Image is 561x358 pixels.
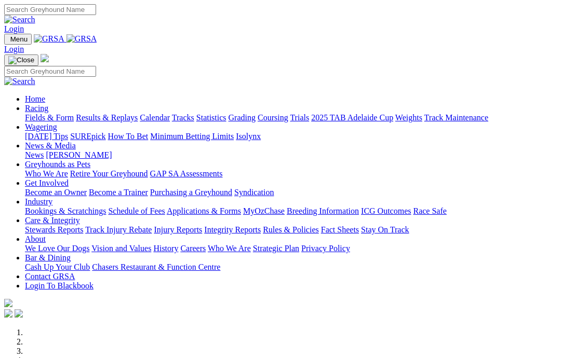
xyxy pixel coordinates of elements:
[25,225,557,235] div: Care & Integrity
[361,206,411,215] a: ICG Outcomes
[25,263,557,272] div: Bar & Dining
[424,113,488,122] a: Track Maintenance
[150,132,234,141] a: Minimum Betting Limits
[321,225,359,234] a: Fact Sheets
[25,197,52,206] a: Industry
[4,299,12,307] img: logo-grsa-white.png
[208,244,251,253] a: Who We Are
[287,206,359,215] a: Breeding Information
[10,35,28,43] span: Menu
[263,225,319,234] a: Rules & Policies
[25,132,68,141] a: [DATE] Tips
[25,281,94,290] a: Login To Blackbook
[4,4,96,15] input: Search
[4,309,12,318] img: facebook.svg
[25,160,90,169] a: Greyhounds as Pets
[154,225,202,234] a: Injury Reports
[25,216,80,225] a: Care & Integrity
[25,104,48,113] a: Racing
[258,113,288,122] a: Coursing
[25,253,71,262] a: Bar & Dining
[70,132,105,141] a: SUREpick
[25,206,106,215] a: Bookings & Scratchings
[4,77,35,86] img: Search
[25,122,57,131] a: Wagering
[25,244,557,253] div: About
[25,188,87,197] a: Become an Owner
[25,225,83,234] a: Stewards Reports
[46,150,112,159] a: [PERSON_NAME]
[153,244,178,253] a: History
[4,66,96,77] input: Search
[4,24,24,33] a: Login
[413,206,446,215] a: Race Safe
[229,113,256,122] a: Grading
[25,113,557,122] div: Racing
[25,272,75,281] a: Contact GRSA
[76,113,138,122] a: Results & Replays
[253,244,299,253] a: Strategic Plan
[4,15,35,24] img: Search
[25,178,69,187] a: Get Involved
[301,244,350,253] a: Privacy Policy
[25,244,89,253] a: We Love Our Dogs
[361,225,409,234] a: Stay On Track
[91,244,151,253] a: Vision and Values
[243,206,285,215] a: MyOzChase
[25,188,557,197] div: Get Involved
[25,150,44,159] a: News
[4,45,24,53] a: Login
[15,309,23,318] img: twitter.svg
[8,56,34,64] img: Close
[311,113,393,122] a: 2025 TAB Adelaide Cup
[196,113,226,122] a: Statistics
[25,113,74,122] a: Fields & Form
[25,150,557,160] div: News & Media
[25,94,45,103] a: Home
[25,141,76,150] a: News & Media
[89,188,148,197] a: Become a Trainer
[25,206,557,216] div: Industry
[150,169,223,178] a: GAP SA Assessments
[108,132,149,141] a: How To Bet
[70,169,148,178] a: Retire Your Greyhound
[236,132,261,141] a: Isolynx
[108,206,165,215] a: Schedule of Fees
[4,54,38,66] button: Toggle navigation
[92,263,220,271] a: Chasers Restaurant & Function Centre
[25,235,46,243] a: About
[25,169,68,178] a: Who We Are
[172,113,194,122] a: Tracks
[25,169,557,178] div: Greyhounds as Pets
[150,188,232,197] a: Purchasing a Greyhound
[41,54,49,62] img: logo-grsa-white.png
[25,263,90,271] a: Cash Up Your Club
[85,225,152,234] a: Track Injury Rebate
[167,206,241,215] a: Applications & Forms
[234,188,274,197] a: Syndication
[290,113,309,122] a: Trials
[25,132,557,141] div: Wagering
[140,113,170,122] a: Calendar
[34,34,64,44] img: GRSA
[180,244,206,253] a: Careers
[204,225,261,234] a: Integrity Reports
[66,34,97,44] img: GRSA
[4,34,32,45] button: Toggle navigation
[395,113,422,122] a: Weights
